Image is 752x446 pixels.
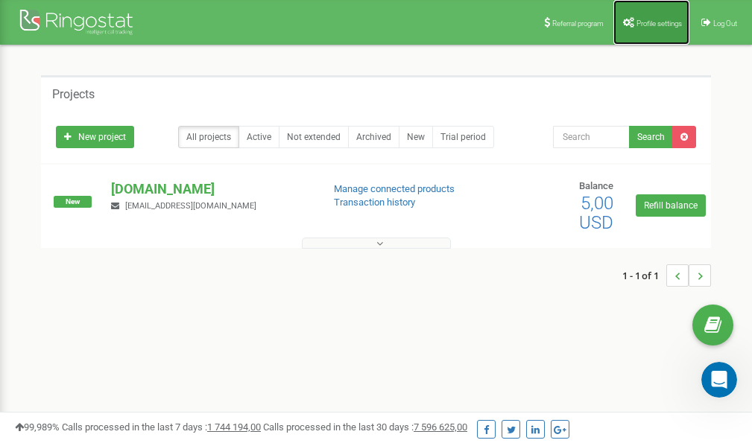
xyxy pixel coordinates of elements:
[238,126,279,148] a: Active
[399,126,433,148] a: New
[54,196,92,208] span: New
[56,126,134,148] a: New project
[178,126,239,148] a: All projects
[414,421,467,433] u: 7 596 625,00
[15,421,60,433] span: 99,989%
[553,126,630,148] input: Search
[125,201,256,211] span: [EMAIL_ADDRESS][DOMAIN_NAME]
[636,19,682,28] span: Profile settings
[622,249,711,302] nav: ...
[279,126,349,148] a: Not extended
[629,126,673,148] button: Search
[579,180,613,191] span: Balance
[207,421,261,433] u: 1 744 194,00
[701,362,737,398] iframe: Intercom live chat
[348,126,399,148] a: Archived
[62,421,261,433] span: Calls processed in the last 7 days :
[52,88,95,101] h5: Projects
[622,264,666,287] span: 1 - 1 of 1
[334,197,415,208] a: Transaction history
[636,194,706,217] a: Refill balance
[713,19,737,28] span: Log Out
[263,421,467,433] span: Calls processed in the last 30 days :
[111,179,309,199] p: [DOMAIN_NAME]
[552,19,604,28] span: Referral program
[579,193,613,233] span: 5,00 USD
[334,183,455,194] a: Manage connected products
[432,126,494,148] a: Trial period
